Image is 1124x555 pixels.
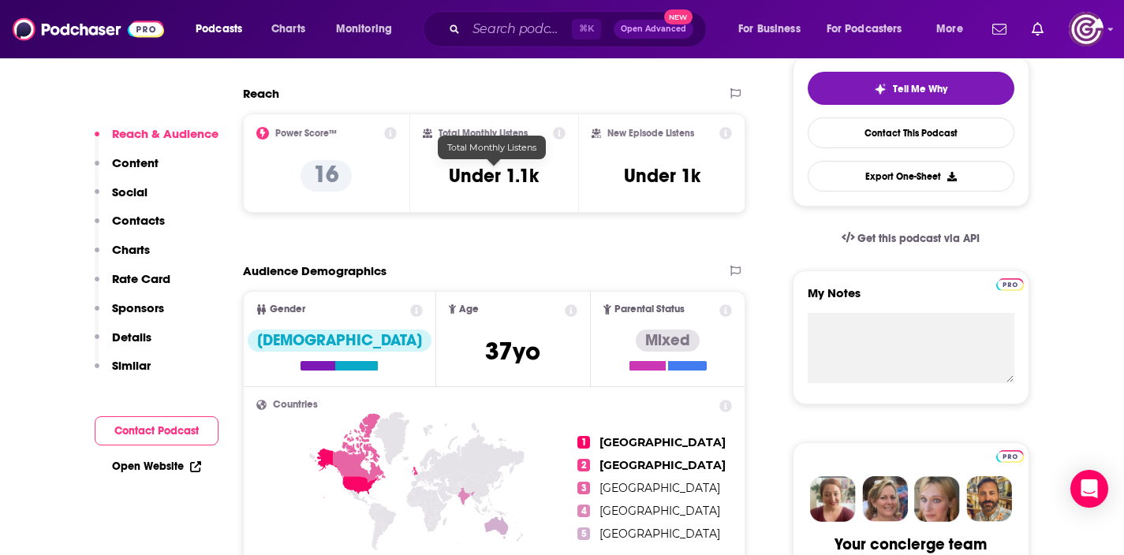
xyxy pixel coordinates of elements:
button: Content [95,155,159,184]
div: Mixed [636,330,700,352]
p: Contacts [112,213,165,228]
button: open menu [185,17,263,42]
input: Search podcasts, credits, & more... [466,17,572,42]
a: Open Website [112,460,201,473]
button: Details [95,330,151,359]
span: 1 [577,436,590,449]
img: Jon Profile [966,476,1012,522]
button: Similar [95,358,151,387]
span: 2 [577,459,590,471]
span: 37 yo [485,336,540,367]
button: Contact Podcast [95,416,218,445]
button: Charts [95,242,150,271]
h3: Under 1.1k [449,164,539,188]
p: Similar [112,358,151,373]
span: [GEOGRAPHIC_DATA] [599,481,720,495]
span: Open Advanced [621,25,686,33]
button: Social [95,184,148,214]
span: For Business [738,18,801,40]
h3: Under 1k [624,164,700,188]
a: Contact This Podcast [808,117,1014,148]
span: Monitoring [336,18,392,40]
a: Charts [261,17,315,42]
button: open menu [925,17,983,42]
button: Sponsors [95,300,164,330]
div: Your concierge team [835,535,987,554]
img: Podchaser Pro [996,278,1024,291]
label: My Notes [808,285,1014,313]
span: Gender [270,304,305,315]
img: Podchaser Pro [996,450,1024,463]
button: Rate Card [95,271,170,300]
p: Rate Card [112,271,170,286]
a: Get this podcast via API [829,219,993,258]
button: open menu [325,17,413,42]
img: Sydney Profile [810,476,856,522]
div: Search podcasts, credits, & more... [438,11,722,47]
span: Logged in as Geben614 [1069,12,1103,47]
img: Barbara Profile [862,476,908,522]
span: Tell Me Why [893,83,947,95]
a: Pro website [996,276,1024,291]
span: Charts [271,18,305,40]
h2: Audience Demographics [243,263,386,278]
span: New [664,9,693,24]
button: Reach & Audience [95,126,218,155]
h2: Power Score™ [275,128,337,139]
span: ⌘ K [572,19,601,39]
span: [GEOGRAPHIC_DATA] [599,504,720,518]
span: More [936,18,963,40]
button: Show profile menu [1069,12,1103,47]
a: Show notifications dropdown [1025,16,1050,43]
p: Charts [112,242,150,257]
img: Jules Profile [914,476,960,522]
span: Total Monthly Listens [447,142,536,153]
span: For Podcasters [827,18,902,40]
span: Parental Status [614,304,685,315]
button: open menu [816,17,925,42]
span: 5 [577,527,590,540]
img: Podchaser - Follow, Share and Rate Podcasts [13,14,164,44]
span: 3 [577,482,590,494]
button: Open AdvancedNew [614,20,693,39]
p: Reach & Audience [112,126,218,141]
button: Export One-Sheet [808,161,1014,192]
a: Show notifications dropdown [986,16,1013,43]
p: Social [112,184,148,199]
div: Open Intercom Messenger [1070,470,1108,508]
div: [DEMOGRAPHIC_DATA] [248,330,431,352]
button: Contacts [95,213,165,242]
a: Pro website [996,448,1024,463]
span: [GEOGRAPHIC_DATA] [599,527,720,541]
h2: New Episode Listens [607,128,694,139]
h2: Reach [243,86,279,101]
span: Podcasts [196,18,242,40]
img: tell me why sparkle [874,83,887,95]
span: [GEOGRAPHIC_DATA] [599,458,726,472]
span: Countries [273,400,318,410]
img: User Profile [1069,12,1103,47]
p: Content [112,155,159,170]
span: [GEOGRAPHIC_DATA] [599,435,726,449]
p: 16 [301,160,352,192]
span: 4 [577,505,590,517]
button: tell me why sparkleTell Me Why [808,72,1014,105]
span: Age [459,304,479,315]
h2: Total Monthly Listens [439,128,528,139]
button: open menu [727,17,820,42]
span: Get this podcast via API [857,232,980,245]
p: Details [112,330,151,345]
p: Sponsors [112,300,164,315]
